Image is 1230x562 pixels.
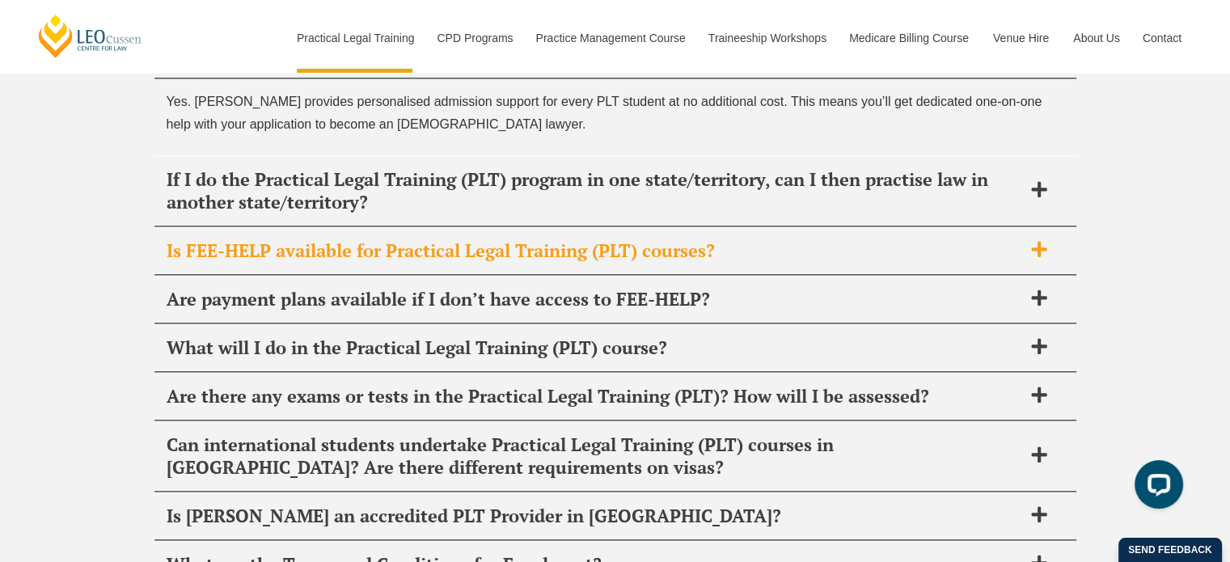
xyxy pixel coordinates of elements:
h2: Can international students undertake Practical Legal Training (PLT) courses in [GEOGRAPHIC_DATA]?... [167,433,1022,479]
iframe: LiveChat chat widget [1122,454,1190,522]
h2: Are payment plans available if I don’t have access to FEE-HELP? [167,288,1022,311]
h2: Are there any exams or tests in the Practical Legal Training (PLT)? How will I be assessed? [167,385,1022,408]
a: Practice Management Course [524,3,696,73]
h2: If I do the Practical Legal Training (PLT) program in one state/territory, can I then practise la... [167,168,1022,213]
a: Venue Hire [981,3,1061,73]
a: Traineeship Workshops [696,3,837,73]
a: Medicare Billing Course [837,3,981,73]
a: Contact [1131,3,1194,73]
span: Yes. [PERSON_NAME] provides personalised admission support for every PLT student at no additional... [167,95,1042,130]
h2: Is FEE-HELP available for Practical Legal Training (PLT) courses? [167,239,1022,262]
a: [PERSON_NAME] Centre for Law [36,13,144,59]
a: Practical Legal Training [285,3,425,73]
h2: Is [PERSON_NAME] an accredited PLT Provider in [GEOGRAPHIC_DATA]? [167,505,1022,527]
h2: What will I do in the Practical Legal Training (PLT) course? [167,336,1022,359]
a: About Us [1061,3,1131,73]
a: CPD Programs [425,3,523,73]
